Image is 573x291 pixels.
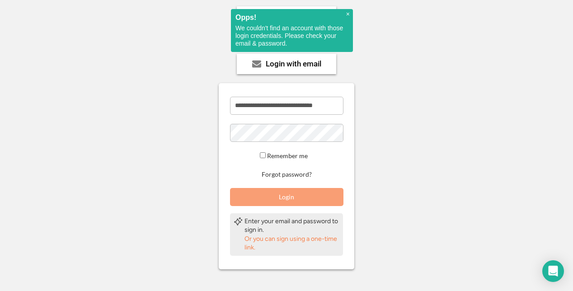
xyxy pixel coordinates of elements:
div: Open Intercom Messenger [542,260,564,282]
label: Remember me [267,152,308,160]
span: × [346,10,350,18]
h2: Opps! [235,14,348,21]
div: Enter your email and password to sign in. [244,217,339,235]
div: Or you can sign using a one-time link. [244,235,339,252]
button: Forgot password? [260,170,313,179]
button: Login [230,188,343,206]
p: We couldn't find an account with those login credentials. Please check your email & password. [235,24,348,47]
div: Login with email [266,60,321,68]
